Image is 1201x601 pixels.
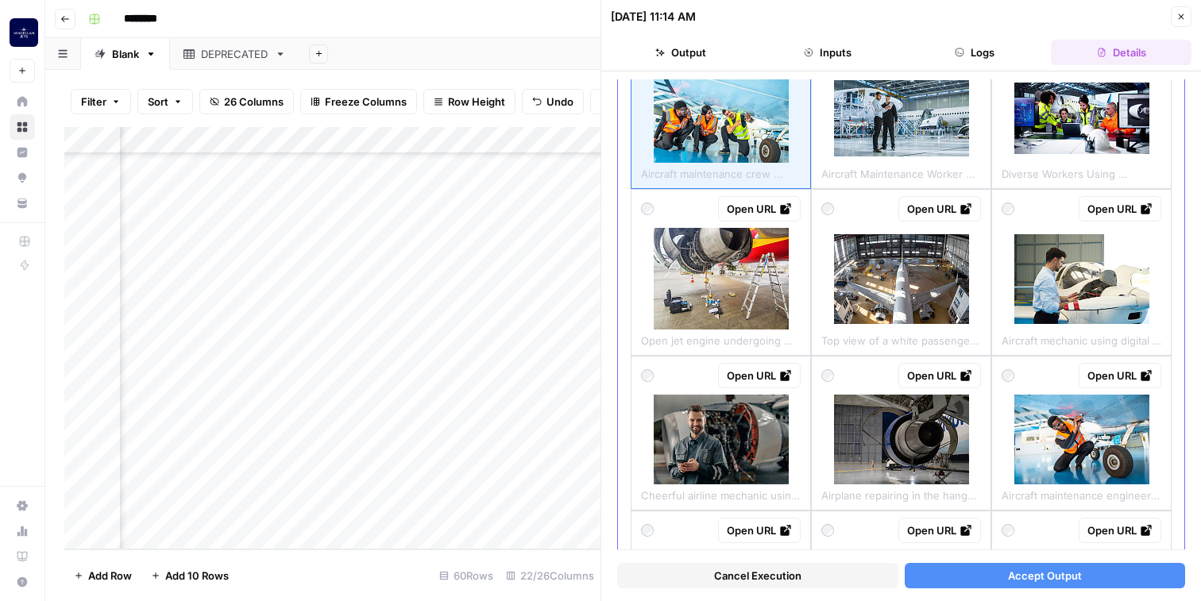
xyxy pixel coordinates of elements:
[1051,40,1191,65] button: Details
[325,94,407,110] span: Freeze Columns
[907,201,972,217] div: Open URL
[141,563,238,588] button: Add 10 Rows
[165,568,229,584] span: Add 10 Rows
[834,80,969,156] img: aircraft-maintenance-worker-and-engineer-having-conversation-holding-tablet.jpg
[10,165,35,191] a: Opportunities
[727,368,792,383] div: Open URL
[617,563,898,588] button: Cancel Execution
[1087,201,1153,217] div: Open URL
[170,38,299,70] a: DEPRECATED
[758,40,898,65] button: Inputs
[654,228,789,329] img: open-jet-engine-undergoing-maintenance-at-airport-with-tools-and-ladder-on-the-ground.jpg
[641,484,801,503] span: Cheerful airline mechanic using mobile phone in hangar
[224,94,284,110] span: 26 Columns
[10,114,35,140] a: Browse
[898,196,981,222] a: Open URL
[1079,518,1161,543] a: Open URL
[641,163,801,182] span: Aircraft maintenance crew inspecting airplane undercarriage in hangar
[300,89,417,114] button: Freeze Columns
[727,201,792,217] div: Open URL
[64,563,141,588] button: Add Row
[1079,363,1161,388] a: Open URL
[611,9,696,25] div: [DATE] 11:14 AM
[81,38,170,70] a: Blank
[898,363,981,388] a: Open URL
[654,73,789,163] img: aircraft-maintenance-crew-inspecting-airplane-undercarriage-in-hangar.jpg
[1002,484,1161,503] span: Aircraft maintenance engineer inspecting airplane wing in hangar
[522,89,584,114] button: Undo
[611,40,751,65] button: Output
[10,493,35,518] a: Settings
[898,518,981,543] a: Open URL
[641,329,801,349] span: Open jet engine undergoing maintenance at airport with tools and ladder on the ground
[88,568,132,584] span: Add Row
[1008,568,1082,584] span: Accept Output
[907,522,972,538] div: Open URL
[907,368,972,383] div: Open URL
[718,196,801,222] a: Open URL
[1014,395,1149,484] img: aircraft-maintenance-engineer-inspecting-airplane-wing-in-hangar.jpg
[821,163,981,182] span: Aircraft Maintenance Worker and Engineer having Conversation. Holding Tablet.
[10,544,35,569] a: Learning Hub
[199,89,294,114] button: 26 Columns
[10,140,35,165] a: Insights
[905,563,1186,588] button: Accept Output
[1087,522,1153,538] div: Open URL
[1002,329,1161,349] span: Aircraft mechanic using digital tablet while inspecting airplane engine in hangar
[546,94,573,110] span: Undo
[821,484,981,503] span: Airplane repairing in the hangar at night. Aircraft engine on the wing.
[654,395,789,484] img: cheerful-airline-mechanic-using-mobile-phone-in-hangar.jpg
[201,46,268,62] div: DEPRECATED
[1087,368,1153,383] div: Open URL
[1002,163,1161,182] span: Diverse Workers Using Computers Aircraft Repair And Maintenance
[10,191,35,216] a: Your Data
[112,46,139,62] div: Blank
[1079,196,1161,222] a: Open URL
[148,94,168,110] span: Sort
[81,94,106,110] span: Filter
[10,89,35,114] a: Home
[834,234,969,324] img: top-view-of-a-white-passenger-jet-plane-in-the-aviation-hangar.jpg
[10,18,38,47] img: Magellan Jets Logo
[718,518,801,543] a: Open URL
[10,518,35,544] a: Usage
[433,563,500,588] div: 60 Rows
[137,89,193,114] button: Sort
[71,89,131,114] button: Filter
[834,395,969,484] img: airplane-repairing-in-the-hangar-at-night-aircraft-engine-on-the-wing.jpg
[821,329,981,349] span: Top view of a white passenger jet plane in the aviation hangar
[905,40,1045,65] button: Logs
[718,363,801,388] a: Open URL
[448,94,505,110] span: Row Height
[10,13,35,52] button: Workspace: Magellan Jets
[423,89,516,114] button: Row Height
[1014,83,1149,154] img: diverse-workers-using-computers-aircraft-repair-and-maintenance.jpg
[10,569,35,595] button: Help + Support
[714,568,801,584] span: Cancel Execution
[727,522,792,538] div: Open URL
[1014,234,1149,324] img: aircraft-mechanic-using-digital-tablet-while-inspecting-airplane-engine-in-hangar.jpg
[500,563,600,588] div: 22/26 Columns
